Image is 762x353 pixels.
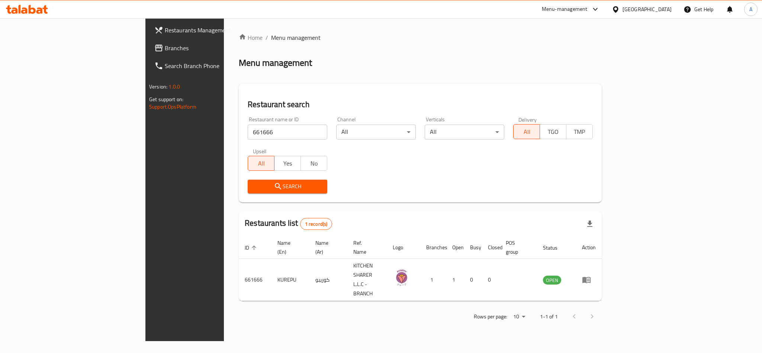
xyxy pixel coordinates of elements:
span: ID [245,243,259,252]
th: Closed [482,236,500,259]
div: All [336,125,416,139]
td: KITCHEN SHARER L.L.C - BRANCH [347,259,387,301]
span: 1 record(s) [300,221,332,228]
span: Name (Ar) [315,238,338,256]
div: Menu [582,275,596,284]
span: Status [543,243,567,252]
a: Search Branch Phone [148,57,273,75]
h2: Restaurant search [248,99,593,110]
h2: Restaurants list [245,218,332,230]
span: OPEN [543,276,561,285]
span: POS group [506,238,528,256]
label: Upsell [253,148,267,154]
button: Yes [274,156,301,171]
span: Menu management [271,33,321,42]
a: Branches [148,39,273,57]
td: 0 [482,259,500,301]
th: Branches [420,236,446,259]
th: Open [446,236,464,259]
span: Name (En) [277,238,300,256]
span: Restaurants Management [165,26,267,35]
span: Ref. Name [353,238,378,256]
div: Export file [581,215,599,233]
input: Search for restaurant name or ID.. [248,125,327,139]
span: Search [254,182,321,191]
div: All [425,125,504,139]
th: Action [576,236,602,259]
div: [GEOGRAPHIC_DATA] [623,5,672,13]
button: All [513,124,540,139]
div: Menu-management [542,5,588,14]
td: KUREPU [271,259,309,301]
button: No [300,156,327,171]
th: Busy [464,236,482,259]
nav: breadcrumb [239,33,602,42]
p: 1-1 of 1 [540,312,558,321]
span: No [304,158,324,169]
a: Restaurants Management [148,21,273,39]
a: Support.OpsPlatform [149,102,196,112]
button: TMP [566,124,593,139]
span: Yes [277,158,298,169]
label: Delivery [518,117,537,122]
td: كوريبو [309,259,347,301]
table: enhanced table [239,236,602,301]
span: TMP [569,126,590,137]
span: A [749,5,752,13]
th: Logo [387,236,420,259]
h2: Menu management [239,57,312,69]
span: Search Branch Phone [165,61,267,70]
button: Search [248,180,327,193]
button: All [248,156,274,171]
td: 0 [464,259,482,301]
span: All [517,126,537,137]
span: 1.0.0 [168,82,180,92]
span: Version: [149,82,167,92]
div: Rows per page: [510,311,528,322]
span: Branches [165,44,267,52]
button: TGO [540,124,566,139]
p: Rows per page: [474,312,507,321]
td: 1 [446,259,464,301]
td: 1 [420,259,446,301]
span: TGO [543,126,563,137]
span: All [251,158,271,169]
span: Get support on: [149,94,183,104]
img: KUREPU [393,269,411,288]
